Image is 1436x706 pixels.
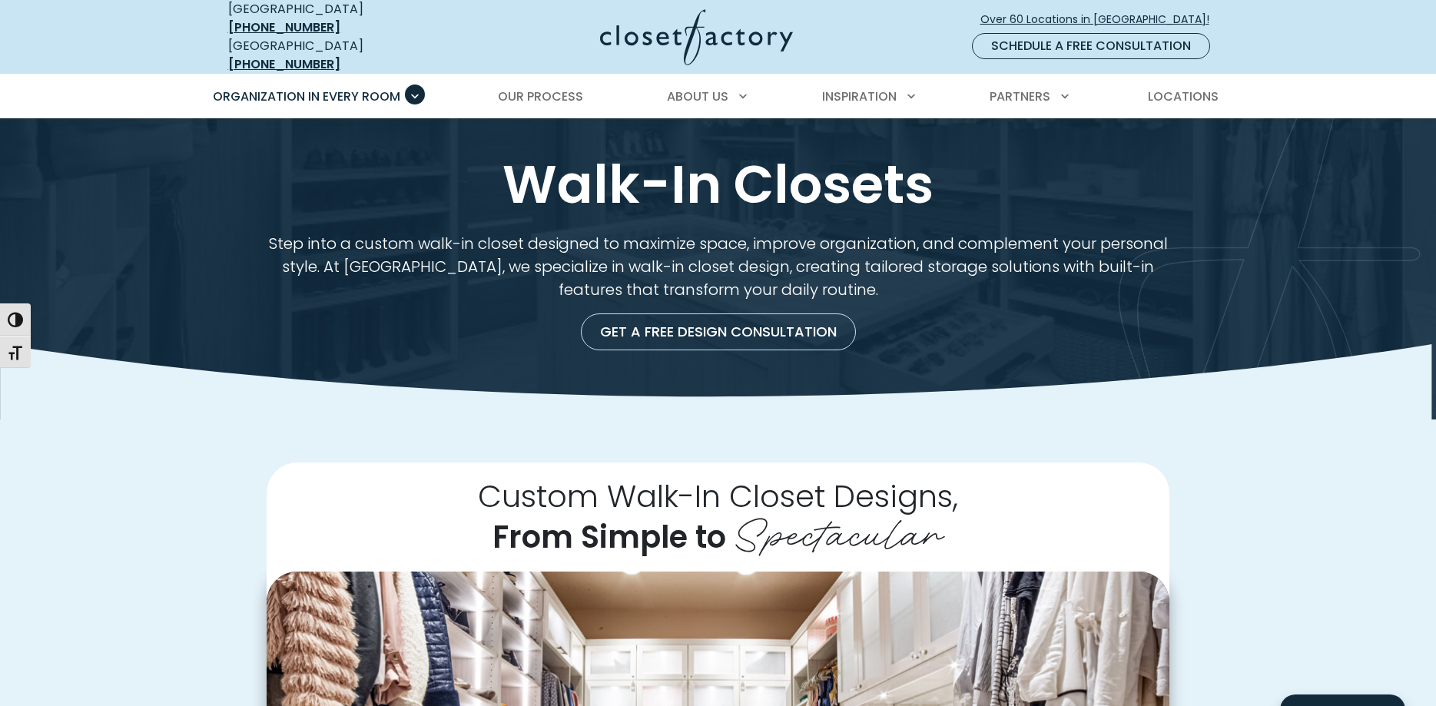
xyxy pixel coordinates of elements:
span: Our Process [498,88,583,105]
span: Organization in Every Room [213,88,400,105]
p: Step into a custom walk-in closet designed to maximize space, improve organization, and complemen... [267,232,1169,301]
span: Custom Walk-In Closet Designs, [478,475,958,518]
span: Inspiration [822,88,897,105]
h1: Walk-In Closets [225,155,1212,214]
a: Schedule a Free Consultation [972,33,1210,59]
span: Partners [990,88,1050,105]
a: [PHONE_NUMBER] [228,18,340,36]
div: [GEOGRAPHIC_DATA] [228,37,451,74]
a: [PHONE_NUMBER] [228,55,340,73]
span: Over 60 Locations in [GEOGRAPHIC_DATA]! [980,12,1222,28]
span: Spectacular [734,499,944,561]
span: From Simple to [492,515,726,559]
span: About Us [667,88,728,105]
nav: Primary Menu [202,75,1235,118]
a: Get a Free Design Consultation [581,313,856,350]
span: Locations [1148,88,1219,105]
img: Closet Factory Logo [600,9,793,65]
a: Over 60 Locations in [GEOGRAPHIC_DATA]! [980,6,1222,33]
